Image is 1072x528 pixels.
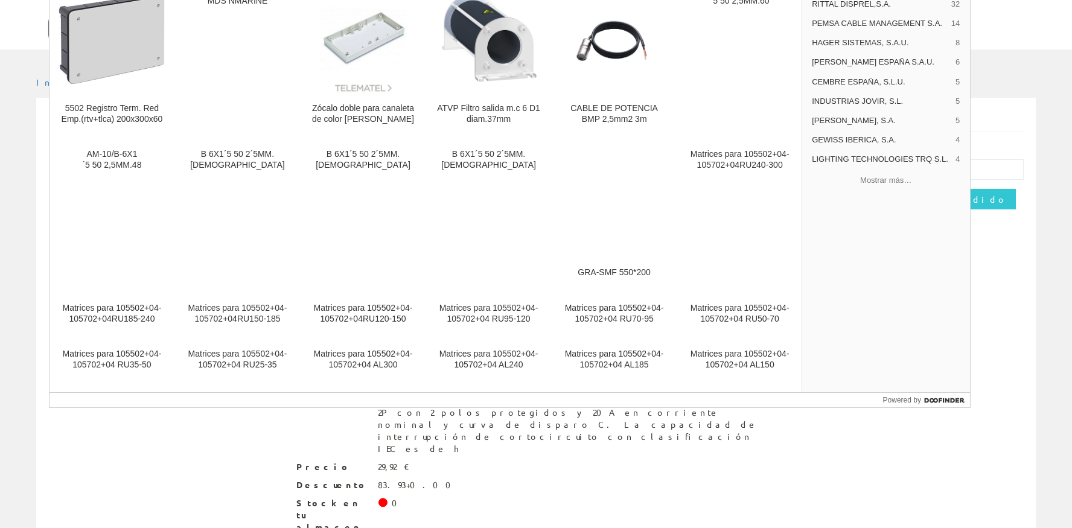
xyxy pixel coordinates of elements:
span: Powered by [883,395,921,406]
div: Zócalo doble para canaleta de color [PERSON_NAME] [310,103,416,125]
a: Matrices para 105502+04-105702+04RU185-240 [49,293,174,339]
div: Matrices para 105502+04-105702+04 AL240 [436,349,541,371]
div: 5502 Registro Term. Red Emp.(rtv+tlca) 200x300x60 [59,103,165,125]
div: 0 [392,497,404,509]
a: Matrices para 105502+04-105702+04RU120-150 [301,293,426,339]
div: Matrices para 105502+04-105702+04 RU70-95 [561,303,667,325]
a: Matrices para 105502+04-105702+04RU150-185 [175,293,300,339]
div: Matrices para 105502+04-105702+04 RU25-35 [185,349,290,371]
a: Matrices para 105502+04-105702+04 RU50-70 [677,293,802,339]
a: Matrices para 105502+04-105702+04 RU70-95 [552,293,677,339]
div: 29,92 € [378,461,410,473]
span: 6 [956,57,960,68]
span: CEMBRE ESPAÑA, S.L.U. [812,77,951,87]
div: GRA-SMF 550*200 [561,267,667,278]
div: Matrices para 105502+04-105702+04 AL150 [687,349,793,371]
button: Mostrar más… [806,171,965,191]
a: Powered by [883,393,971,407]
span: [PERSON_NAME], S.A. [812,115,951,126]
span: GEWISS IBERICA, S.A. [812,135,951,145]
a: Matrices para 105502+04-105702+04 AL300 [301,339,426,384]
a: Matrices para 105502+04-105702+04 AL240 [426,339,551,384]
a: B 6X1´5 50 2´5MM.[DEMOGRAPHIC_DATA] [175,139,300,292]
span: [PERSON_NAME] ESPAÑA S.A.U. [812,57,951,68]
span: INDUSTRIAS JOVIR, S.L. [812,96,951,107]
a: Matrices para 105502+04-105702+04 RU95-120 [426,293,551,339]
div: Matrices para 105502+04-105702+04 AL300 [310,349,416,371]
div: CABLE DE POTENCIA BMP 2,5mm2 3m [561,103,667,125]
a: Matrices para 105502+04-105702+04 AL185 [552,339,677,384]
div: Matrices para 105502+04-105702+04 AL185 [561,349,667,371]
div: Este producto Resi9 es un interruptor automático en miniatura de baja tensión (MCB). Es un disyun... [378,383,776,455]
div: Matrices para 105502+04-105702+04RU185-240 [59,303,165,325]
div: B 6X1´5 50 2´5MM.[DEMOGRAPHIC_DATA] [310,149,416,171]
img: GRA-SMF 550*200 [576,166,652,241]
div: B 6X1´5 50 2´5MM.[DEMOGRAPHIC_DATA] [436,149,541,171]
span: 5 [956,96,960,107]
div: Matrices para 105502+04-105702+04RU240-300 [687,149,793,171]
a: Inicio [36,77,88,87]
span: 8 [956,37,960,48]
a: AM-10/B-6X1´5 50 2,5MM.48 [49,139,174,292]
span: 4 [956,154,960,165]
span: Precio [297,461,369,473]
span: LIGHTING TECHNOLOGIES TRQ S.L. [812,154,951,165]
div: Matrices para 105502+04-105702+04RU120-150 [310,303,416,325]
a: Matrices para 105502+04-105702+04 RU35-50 [49,339,174,384]
span: Descuento [297,479,369,491]
div: B 6X1´5 50 2´5MM.[DEMOGRAPHIC_DATA] [185,149,290,171]
div: Matrices para 105502+04-105702+04 RU35-50 [59,349,165,371]
a: Matrices para 105502+04-105702+04 AL150 [677,339,802,384]
div: AM-10/B-6X1´5 50 2,5MM.48 [59,149,165,171]
span: PEMSA CABLE MANAGEMENT S.A. [812,18,946,29]
div: Matrices para 105502+04-105702+04 RU50-70 [687,303,793,325]
span: HAGER SISTEMAS, S.A.U. [812,37,951,48]
div: ATVP Filtro salida m.c 6 D1 diam.37mm [436,103,541,125]
div: 83.93+0.00 [378,479,459,491]
span: 5 [956,77,960,87]
a: Matrices para 105502+04-105702+04 RU25-35 [175,339,300,384]
a: B 6X1´5 50 2´5MM.[DEMOGRAPHIC_DATA] [301,139,426,292]
span: 4 [956,135,960,145]
span: 5 [956,115,960,126]
a: B 6X1´5 50 2´5MM.[DEMOGRAPHIC_DATA] [426,139,551,292]
a: Matrices para 105502+04-105702+04RU240-300 [677,139,802,292]
a: GRA-SMF 550*200 GRA-SMF 550*200 [552,139,677,292]
span: 14 [951,18,960,29]
div: Matrices para 105502+04-105702+04RU150-185 [185,303,290,325]
div: Matrices para 105502+04-105702+04 RU95-120 [436,303,541,325]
